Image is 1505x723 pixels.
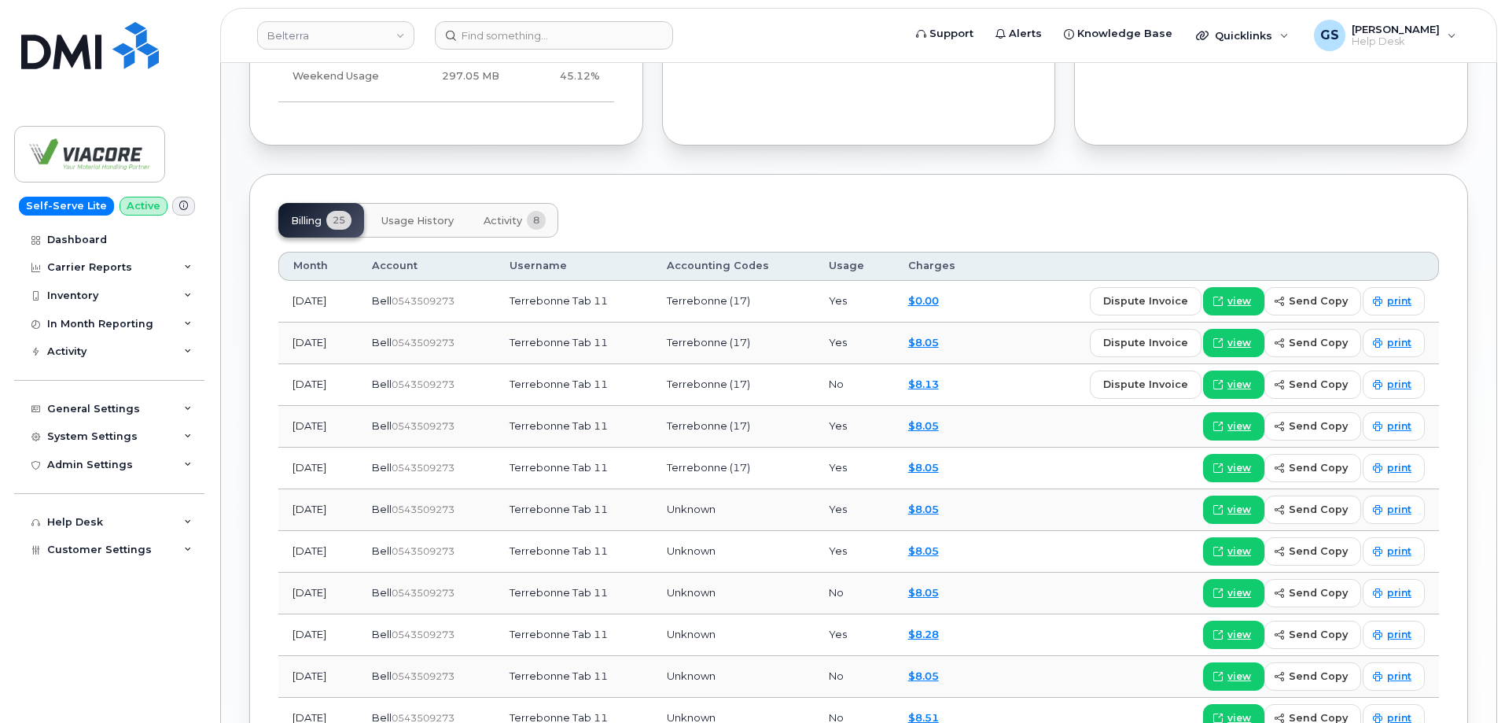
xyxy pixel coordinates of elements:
[495,614,653,656] td: Terrebonne Tab 11
[1387,544,1411,559] span: print
[1227,544,1251,559] span: view
[392,337,454,349] span: 0543509273
[278,489,358,531] td: [DATE]
[392,295,454,307] span: 0543509273
[278,448,358,489] td: [DATE]
[1264,579,1361,607] button: send copy
[1352,23,1440,35] span: [PERSON_NAME]
[1264,662,1361,691] button: send copy
[667,336,750,349] span: Terrebonne (17)
[495,281,653,323] td: Terrebonne Tab 11
[1387,378,1411,392] span: print
[1227,336,1251,350] span: view
[392,420,454,432] span: 0543509273
[1264,287,1361,315] button: send copy
[815,614,894,656] td: Yes
[1215,29,1272,42] span: Quicklinks
[392,587,454,599] span: 0543509273
[815,489,894,531] td: Yes
[1227,503,1251,517] span: view
[1103,335,1188,350] span: dispute invoice
[667,544,716,557] span: Unknown
[392,504,454,515] span: 0543509273
[495,252,653,280] th: Username
[905,18,984,50] a: Support
[1352,35,1440,48] span: Help Desk
[1363,621,1425,649] a: print
[1289,293,1348,308] span: send copy
[1203,287,1264,315] a: view
[1053,18,1183,50] a: Knowledge Base
[1387,503,1411,517] span: print
[278,364,358,406] td: [DATE]
[1264,496,1361,524] button: send copy
[1090,371,1201,399] button: dispute invoice
[402,51,513,102] td: 297.05 MB
[435,21,673,50] input: Find something...
[527,211,546,230] span: 8
[1264,329,1361,357] button: send copy
[1363,537,1425,566] a: print
[278,656,358,698] td: [DATE]
[1289,335,1348,350] span: send copy
[815,252,894,280] th: Usage
[653,252,815,280] th: Accounting Codes
[1264,454,1361,482] button: send copy
[1185,20,1300,51] div: Quicklinks
[1264,412,1361,441] button: send copy
[1289,460,1348,475] span: send copy
[1227,628,1251,642] span: view
[815,531,894,573] td: Yes
[1363,412,1425,441] a: print
[1103,293,1188,308] span: dispute invoice
[667,419,750,432] span: Terrebonne (17)
[392,462,454,474] span: 0543509273
[1203,371,1264,399] a: view
[1289,627,1348,642] span: send copy
[1009,26,1042,42] span: Alerts
[278,406,358,448] td: [DATE]
[1387,586,1411,600] span: print
[1227,378,1251,392] span: view
[1227,586,1251,600] span: view
[372,336,392,349] span: Bell
[1363,287,1425,315] a: print
[984,18,1053,50] a: Alerts
[278,573,358,614] td: [DATE]
[495,573,653,614] td: Terrebonne Tab 11
[1363,496,1425,524] a: print
[815,656,894,698] td: No
[278,252,358,280] th: Month
[1387,461,1411,475] span: print
[1363,371,1425,399] a: print
[1289,419,1348,433] span: send copy
[1203,496,1264,524] a: view
[1387,670,1411,684] span: print
[1289,377,1348,392] span: send copy
[667,294,750,307] span: Terrebonne (17)
[278,281,358,323] td: [DATE]
[392,670,454,682] span: 0543509273
[1387,628,1411,642] span: print
[1363,454,1425,482] a: print
[1289,544,1348,559] span: send copy
[1227,419,1251,433] span: view
[908,419,939,432] a: $8.05
[1264,371,1361,399] button: send copy
[278,614,358,656] td: [DATE]
[667,461,750,474] span: Terrebonne (17)
[372,461,392,474] span: Bell
[495,489,653,531] td: Terrebonne Tab 11
[1227,461,1251,475] span: view
[392,629,454,640] span: 0543509273
[372,419,392,432] span: Bell
[1203,662,1264,691] a: view
[667,378,750,390] span: Terrebonne (17)
[1387,294,1411,308] span: print
[1203,621,1264,649] a: view
[894,252,988,280] th: Charges
[1203,537,1264,566] a: view
[1320,26,1339,45] span: GS
[495,323,653,364] td: Terrebonne Tab 11
[513,51,614,102] td: 45.12%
